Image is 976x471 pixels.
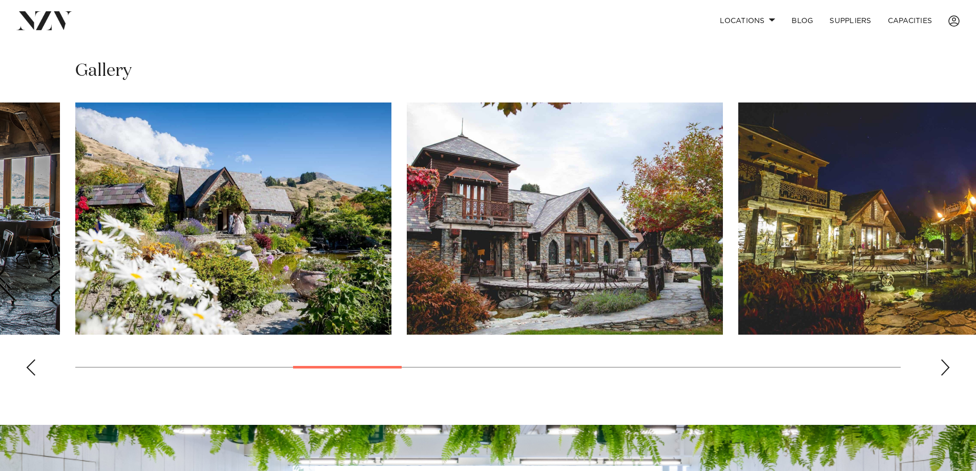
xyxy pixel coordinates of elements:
[783,10,821,32] a: BLOG
[75,59,132,83] h2: Gallery
[16,11,72,30] img: nzv-logo.png
[75,103,391,335] swiper-slide: 6 / 19
[880,10,941,32] a: Capacities
[407,103,723,335] swiper-slide: 7 / 19
[712,10,783,32] a: Locations
[821,10,879,32] a: SUPPLIERS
